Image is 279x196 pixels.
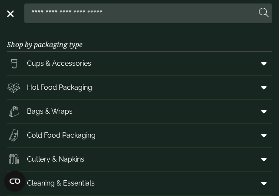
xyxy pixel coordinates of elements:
[7,81,21,95] img: Deli_box.svg
[7,57,21,71] img: PintNhalf_cup.svg
[27,178,95,189] span: Cleaning & Essentials
[4,171,25,192] button: Open CMP widget
[27,106,73,117] span: Bags & Wraps
[7,172,272,195] a: Cleaning & Essentials
[7,128,21,142] img: Sandwich_box.svg
[7,105,21,118] img: Paper_carriers.svg
[7,152,21,166] img: Cutlery.svg
[7,100,272,123] a: Bags & Wraps
[27,154,84,165] span: Cutlery & Napkins
[27,82,92,93] span: Hot Food Packaging
[7,148,272,171] a: Cutlery & Napkins
[27,130,96,141] span: Cold Food Packaging
[7,52,272,75] a: Cups & Accessories
[7,76,272,99] a: Hot Food Packaging
[7,124,272,147] a: Cold Food Packaging
[27,58,91,69] span: Cups & Accessories
[7,27,272,52] h3: Shop by packaging type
